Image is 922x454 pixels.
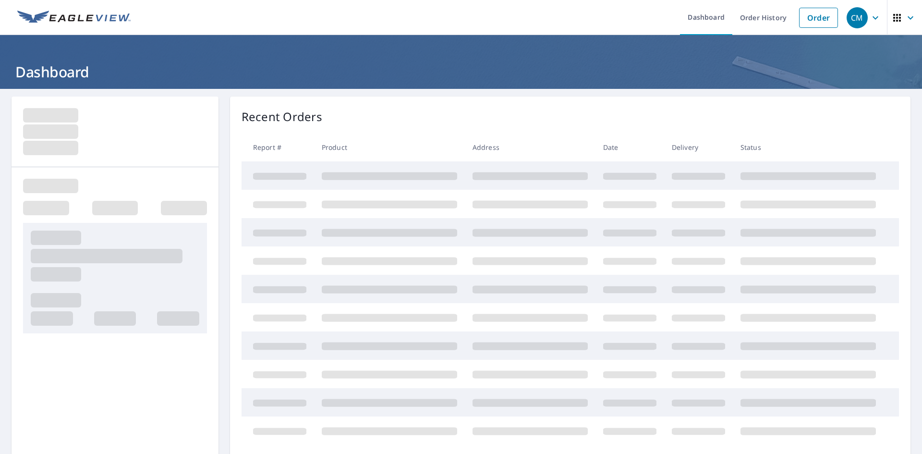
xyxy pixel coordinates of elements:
th: Status [733,133,884,161]
p: Recent Orders [242,108,322,125]
div: CM [847,7,868,28]
h1: Dashboard [12,62,910,82]
th: Address [465,133,595,161]
th: Date [595,133,664,161]
th: Report # [242,133,314,161]
th: Product [314,133,465,161]
th: Delivery [664,133,733,161]
a: Order [799,8,838,28]
img: EV Logo [17,11,131,25]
